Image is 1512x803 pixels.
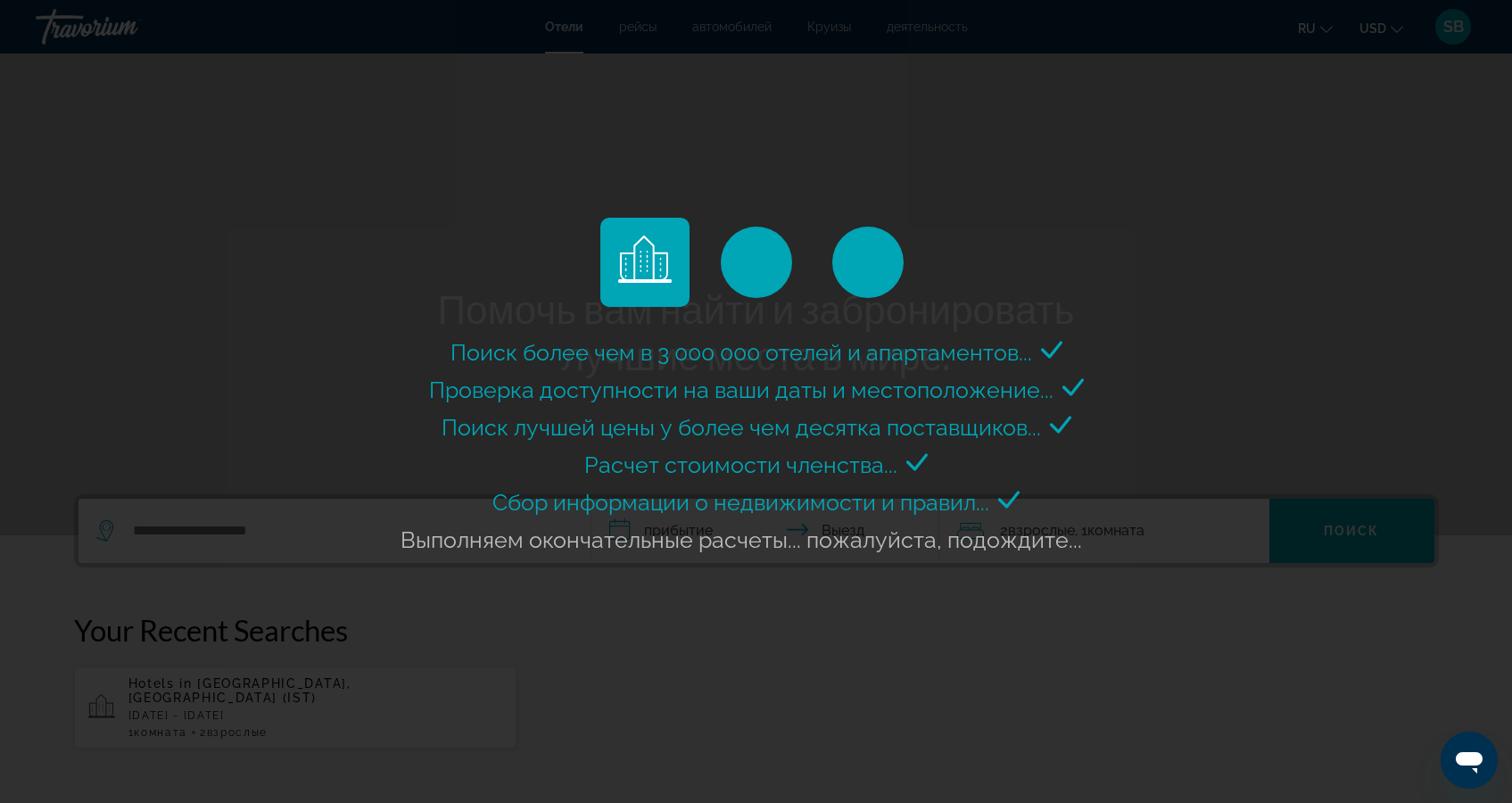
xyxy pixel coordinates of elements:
span: Расчет стоимости членства... [584,451,897,478]
iframe: Кнопка запуска окна обмена сообщениями [1441,732,1498,789]
span: Проверка доступности на ваши даты и местоположение... [429,377,1053,403]
span: Сбор информации о недвижимости и правил... [492,489,989,516]
span: Выполняем окончательные расчеты... пожалуйста, подождите... [401,526,1082,553]
span: Поиск более чем в 3 000 000 отелей и апартаментов... [450,339,1032,366]
span: Поиск лучшей цены у более чем десятка поставщиков... [442,414,1041,441]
